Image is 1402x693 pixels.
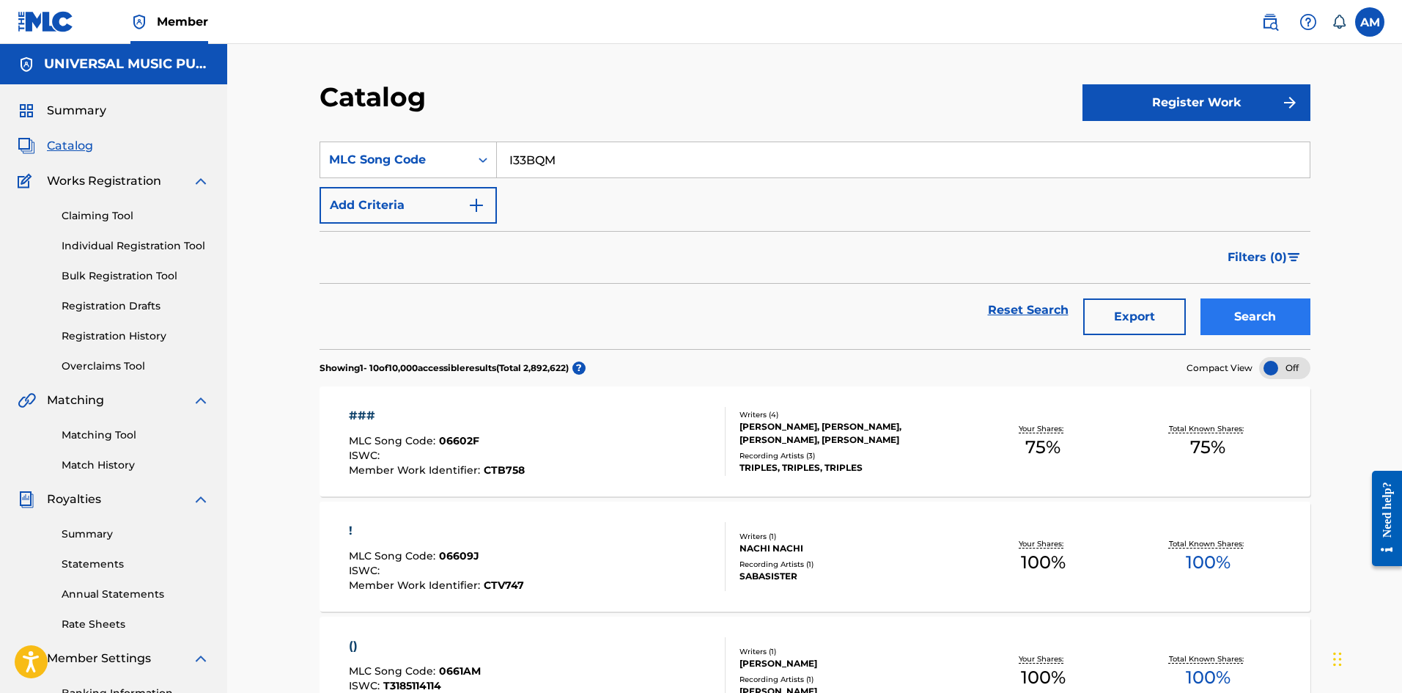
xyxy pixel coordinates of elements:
span: MLC Song Code : [349,434,439,447]
span: 100 % [1186,664,1231,691]
img: 9d2ae6d4665cec9f34b9.svg [468,197,485,214]
a: Registration Drafts [62,298,210,314]
span: MLC Song Code : [349,549,439,562]
span: ISWC : [349,449,383,462]
img: f7272a7cc735f4ea7f67.svg [1281,94,1299,111]
div: [PERSON_NAME], [PERSON_NAME], [PERSON_NAME], [PERSON_NAME] [739,420,961,447]
div: SABASISTER [739,570,961,583]
p: Total Known Shares: [1169,538,1247,549]
div: Recording Artists ( 1 ) [739,674,961,685]
button: Search [1200,298,1310,335]
div: () [349,637,525,655]
span: Member [157,13,208,30]
div: Writers ( 1 ) [739,531,961,542]
a: Statements [62,557,210,572]
img: expand [192,392,210,409]
a: Public Search [1255,7,1285,37]
a: Reset Search [981,294,1076,326]
button: Export [1083,298,1186,335]
button: Register Work [1082,84,1310,121]
h5: UNIVERSAL MUSIC PUB GROUP [44,56,210,73]
img: Accounts [18,56,35,73]
iframe: Chat Widget [1329,623,1402,693]
img: Works Registration [18,172,37,190]
span: Catalog [47,137,93,155]
span: 100 % [1021,664,1066,691]
span: 06609J [439,549,479,562]
img: filter [1288,253,1300,262]
span: T3185114114 [383,679,441,692]
div: Writers ( 1 ) [739,646,961,657]
img: expand [192,491,210,508]
span: ? [572,362,586,375]
div: NACHI NACHI [739,542,961,555]
span: 100 % [1021,549,1066,576]
iframe: Resource Center [1361,460,1402,578]
h2: Catalog [320,81,433,114]
a: Individual Registration Tool [62,238,210,254]
a: SummarySummary [18,102,106,120]
div: Drag [1333,637,1342,681]
div: Recording Artists ( 3 ) [739,450,961,461]
div: User Menu [1355,7,1384,37]
p: Total Known Shares: [1169,653,1247,664]
span: Summary [47,102,106,120]
span: ISWC : [349,564,383,577]
a: Annual Statements [62,587,210,602]
a: Bulk Registration Tool [62,268,210,284]
span: MLC Song Code : [349,664,439,678]
div: ! [349,522,524,540]
p: Your Shares: [1019,423,1067,434]
a: Summary [62,527,210,542]
span: ISWC : [349,679,383,692]
img: Matching [18,392,36,409]
span: Filters ( 0 ) [1228,249,1287,266]
span: 06602F [439,434,479,447]
div: MLC Song Code [329,151,461,169]
img: Member Settings [18,650,35,667]
a: ###MLC Song Code:06602FISWC:Member Work Identifier:CTB758Writers (4)[PERSON_NAME], [PERSON_NAME],... [320,386,1310,496]
span: Compact View [1187,362,1252,375]
span: CTV747 [484,579,524,592]
a: Overclaims Tool [62,359,210,374]
img: Top Rightsholder [130,13,148,31]
img: expand [192,650,210,667]
span: 100 % [1186,549,1231,576]
button: Filters (0) [1219,239,1310,276]
span: Member Work Identifier : [349,579,484,592]
img: Catalog [18,137,35,155]
div: ### [349,407,525,425]
p: Showing 1 - 10 of 10,000 accessible results (Total 2,892,622 ) [320,362,569,375]
img: Royalties [18,491,35,508]
p: Your Shares: [1019,538,1067,549]
button: Add Criteria [320,187,497,224]
div: TRIPLES, TRIPLES, TRIPLES [739,461,961,474]
div: Help [1294,7,1323,37]
a: CatalogCatalog [18,137,93,155]
p: Your Shares: [1019,653,1067,664]
span: Matching [47,392,104,409]
a: !MLC Song Code:06609JISWC:Member Work Identifier:CTV747Writers (1)NACHI NACHIRecording Artists (1... [320,502,1310,612]
a: Registration History [62,329,210,344]
img: search [1261,13,1279,31]
p: Total Known Shares: [1169,423,1247,434]
span: Royalties [47,491,101,508]
div: Writers ( 4 ) [739,409,961,420]
img: MLC Logo [18,11,74,32]
img: help [1299,13,1317,31]
a: Claiming Tool [62,208,210,224]
div: Recording Artists ( 1 ) [739,559,961,570]
img: Summary [18,102,35,120]
a: Rate Sheets [62,617,210,632]
div: [PERSON_NAME] [739,657,961,670]
a: Match History [62,458,210,473]
span: Member Settings [47,650,151,667]
span: 75 % [1025,434,1060,461]
span: Works Registration [47,172,161,190]
a: Matching Tool [62,428,210,443]
span: 75 % [1190,434,1225,461]
span: 0661AM [439,664,481,678]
